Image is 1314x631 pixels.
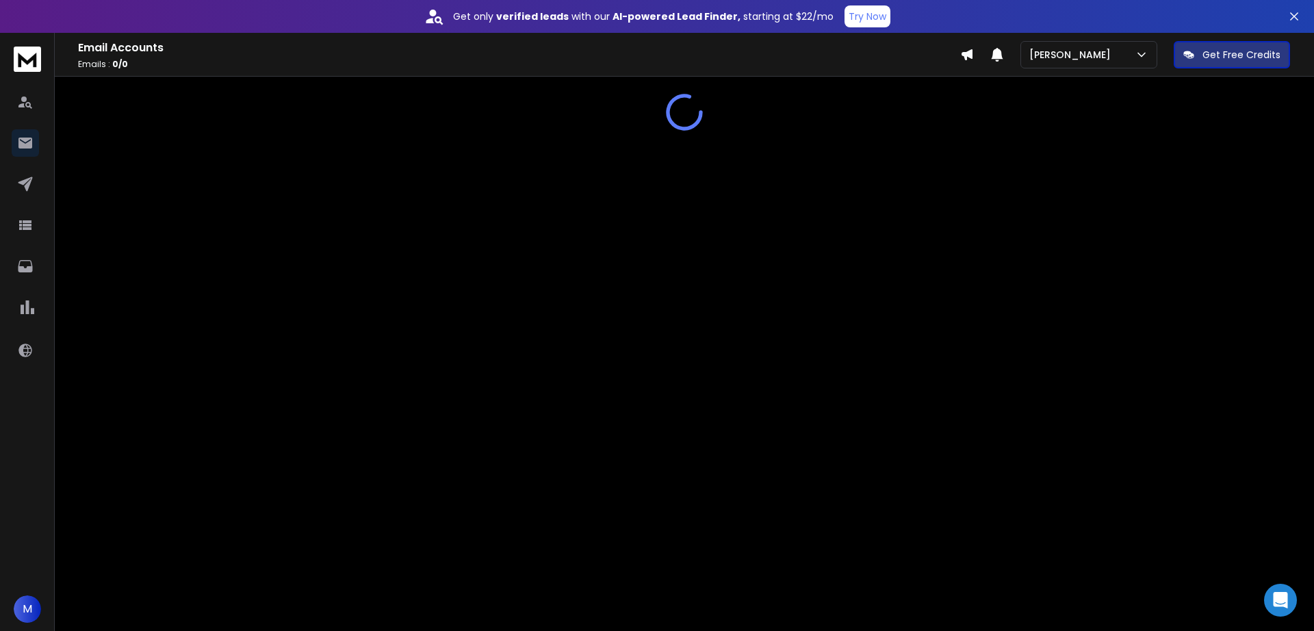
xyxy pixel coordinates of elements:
[1202,48,1280,62] p: Get Free Credits
[14,47,41,72] img: logo
[1029,48,1116,62] p: [PERSON_NAME]
[849,10,886,23] p: Try Now
[1264,584,1297,617] div: Open Intercom Messenger
[845,5,890,27] button: Try Now
[1174,41,1290,68] button: Get Free Credits
[78,59,960,70] p: Emails :
[14,595,41,623] button: M
[453,10,834,23] p: Get only with our starting at $22/mo
[112,58,128,70] span: 0 / 0
[496,10,569,23] strong: verified leads
[613,10,740,23] strong: AI-powered Lead Finder,
[78,40,960,56] h1: Email Accounts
